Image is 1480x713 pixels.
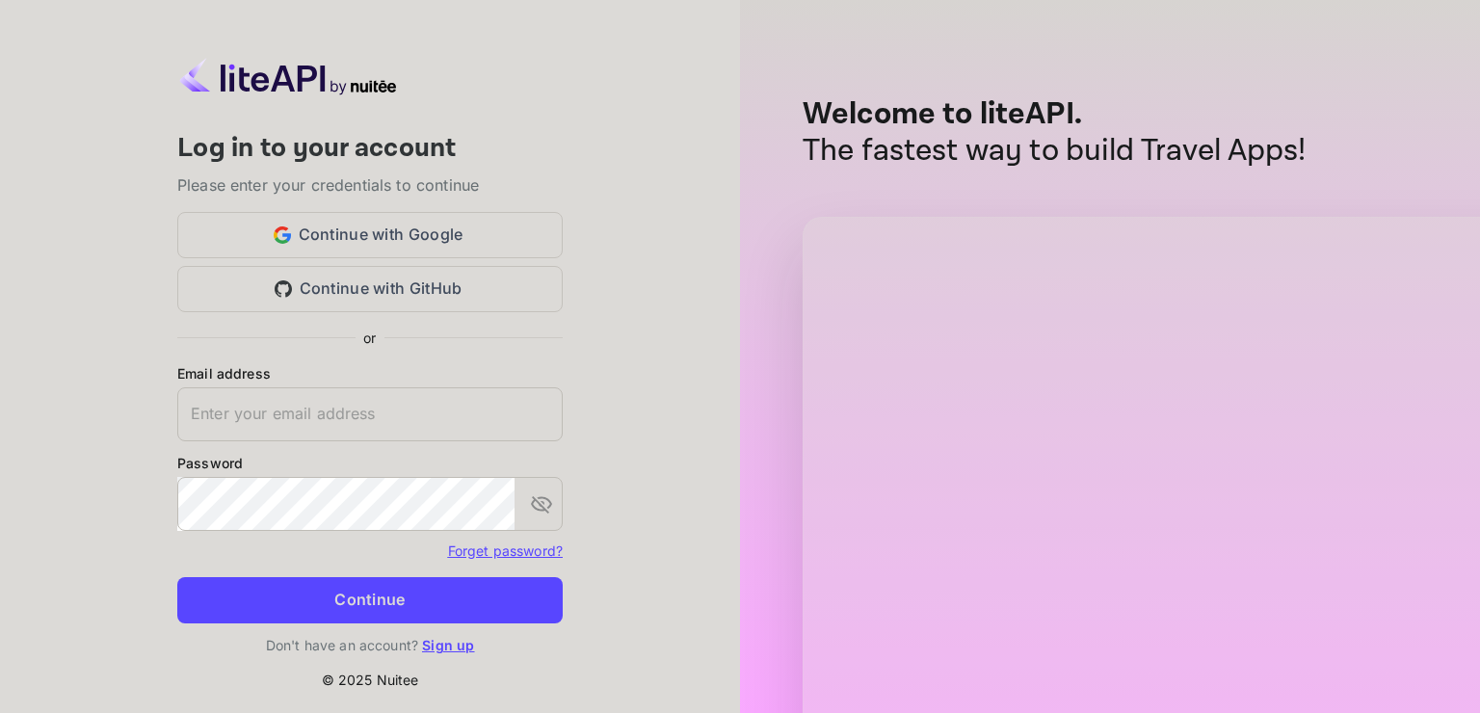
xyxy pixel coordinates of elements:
input: Enter your email address [177,387,563,441]
p: Welcome to liteAPI. [803,96,1307,133]
h4: Log in to your account [177,132,563,166]
a: Forget password? [448,541,563,560]
button: toggle password visibility [522,485,561,523]
a: Sign up [422,637,474,653]
p: Don't have an account? [177,635,563,655]
p: The fastest way to build Travel Apps! [803,133,1307,170]
button: Continue with GitHub [177,266,563,312]
button: Continue with Google [177,212,563,258]
p: Please enter your credentials to continue [177,173,563,197]
p: or [363,328,376,348]
img: liteapi [177,58,399,95]
label: Email address [177,363,563,383]
p: © 2025 Nuitee [322,670,419,690]
a: Forget password? [448,542,563,559]
button: Continue [177,577,563,623]
label: Password [177,453,563,473]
